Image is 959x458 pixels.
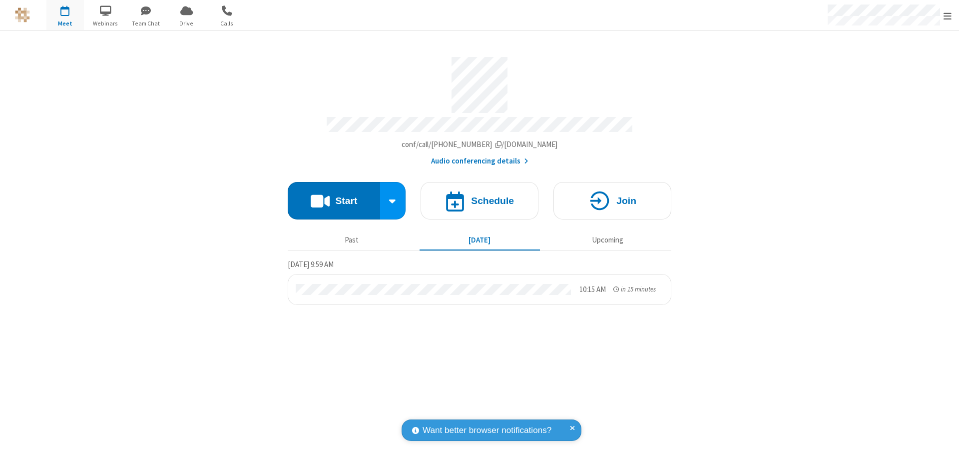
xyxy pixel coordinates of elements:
button: [DATE] [420,230,540,249]
h4: Join [616,196,636,205]
button: Start [288,182,380,219]
button: Join [553,182,671,219]
button: Schedule [421,182,538,219]
span: Webinars [87,19,124,28]
span: Copy my meeting room link [402,139,558,149]
button: Past [292,230,412,249]
span: Meet [46,19,84,28]
div: 10:15 AM [579,284,606,295]
section: Today's Meetings [288,258,671,305]
button: Upcoming [547,230,668,249]
section: Account details [288,49,671,167]
span: Calls [208,19,246,28]
h4: Schedule [471,196,514,205]
span: [DATE] 9:59 AM [288,259,334,269]
iframe: Chat [934,432,952,451]
img: QA Selenium DO NOT DELETE OR CHANGE [15,7,30,22]
span: Drive [168,19,205,28]
span: Want better browser notifications? [423,424,551,437]
span: Team Chat [127,19,165,28]
span: in 15 minutes [621,285,656,293]
button: Audio conferencing details [431,155,528,167]
h4: Start [335,196,357,205]
button: Copy my meeting room linkCopy my meeting room link [402,139,558,150]
div: Start conference options [380,182,406,219]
